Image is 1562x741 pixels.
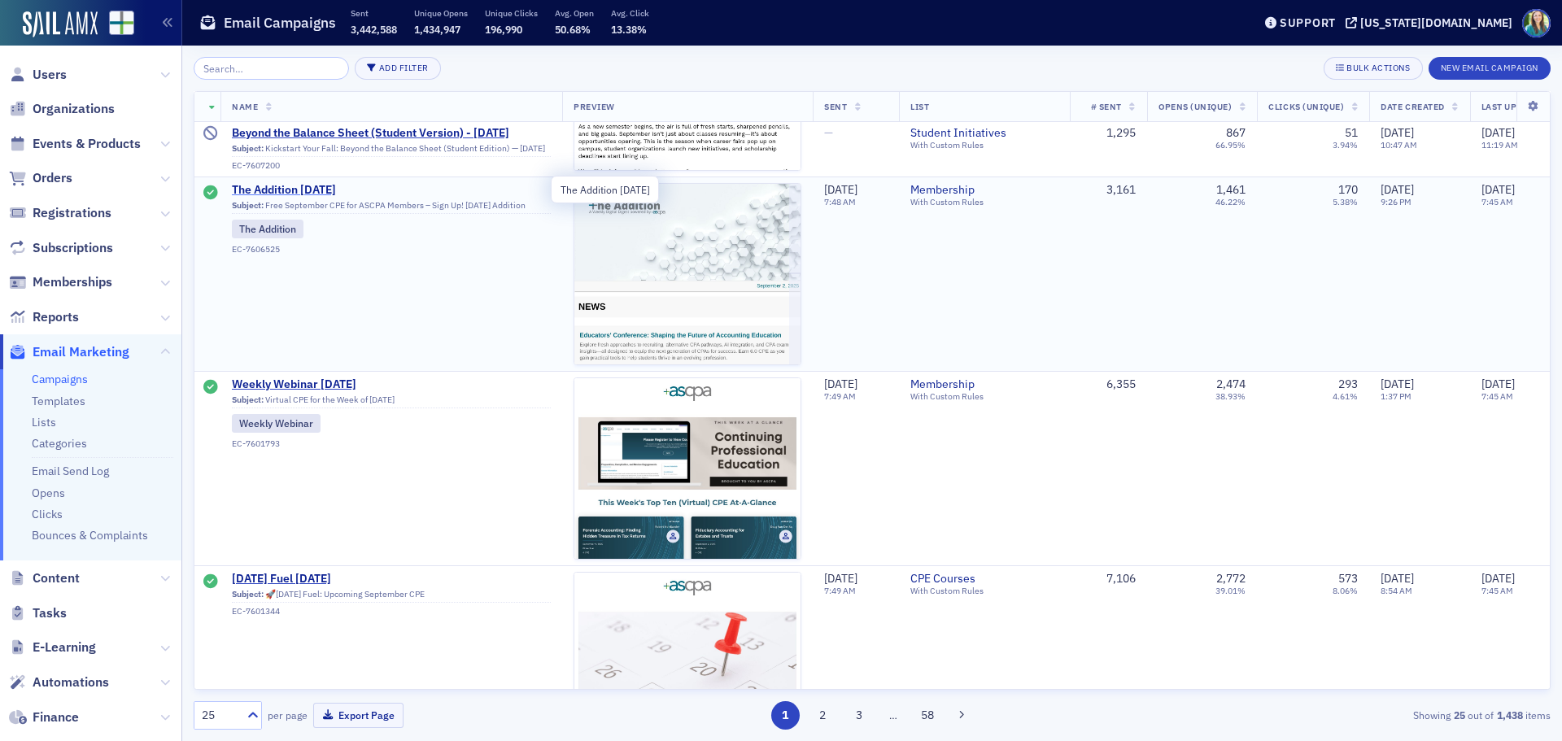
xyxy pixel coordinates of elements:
[910,183,1058,198] span: Membership
[232,244,551,255] div: EC-7606525
[98,11,134,38] a: View Homepage
[824,101,847,112] span: Sent
[232,220,303,238] div: The Addition
[1345,126,1358,141] div: 51
[232,414,321,432] div: Weekly Webinar
[611,7,649,19] p: Avg. Click
[555,23,591,36] span: 50.68%
[33,169,72,187] span: Orders
[1158,101,1232,112] span: Opens (Unique)
[232,606,551,617] div: EC-7601344
[1381,390,1411,402] time: 1:37 PM
[574,101,615,112] span: Preview
[1481,101,1545,112] span: Last Updated
[1338,377,1358,392] div: 293
[9,204,111,222] a: Registrations
[351,23,397,36] span: 3,442,588
[1091,101,1122,112] span: # Sent
[1481,377,1515,391] span: [DATE]
[1280,15,1336,30] div: Support
[32,507,63,521] a: Clicks
[9,66,67,84] a: Users
[109,11,134,36] img: SailAMX
[414,7,468,19] p: Unique Opens
[910,586,1058,596] div: With Custom Rules
[33,343,129,361] span: Email Marketing
[485,7,538,19] p: Unique Clicks
[33,66,67,84] span: Users
[914,701,942,730] button: 58
[1215,141,1246,151] div: 66.95%
[232,200,551,215] div: Free September CPE for ASCPA Members – Sign Up! [DATE] Addition
[33,308,79,326] span: Reports
[33,135,141,153] span: Events & Products
[910,126,1058,141] a: Student Initiatives
[23,11,98,37] a: SailAMX
[232,394,551,409] div: Virtual CPE for the Week of [DATE]
[1215,197,1246,207] div: 46.22%
[202,707,238,724] div: 25
[1381,101,1444,112] span: Date Created
[824,571,857,586] span: [DATE]
[9,169,72,187] a: Orders
[1081,377,1136,392] div: 6,355
[9,239,113,257] a: Subscriptions
[771,701,800,730] button: 1
[1481,390,1513,402] time: 7:45 AM
[824,196,856,207] time: 7:48 AM
[1268,101,1344,112] span: Clicks (Unique)
[824,125,833,140] span: —
[232,589,551,604] div: 🚀[DATE] Fuel: Upcoming September CPE
[232,143,551,158] div: Kickstart Your Fall: Beyond the Balance Sheet (Student Edition) — [DATE]
[32,464,109,478] a: Email Send Log
[33,100,115,118] span: Organizations
[1451,708,1468,722] strong: 25
[9,343,129,361] a: Email Marketing
[313,703,404,728] button: Export Page
[910,377,1058,392] span: Membership
[882,708,905,722] span: …
[1522,9,1551,37] span: Profile
[9,135,141,153] a: Events & Products
[33,708,79,726] span: Finance
[1481,585,1513,596] time: 7:45 AM
[824,377,857,391] span: [DATE]
[33,204,111,222] span: Registrations
[232,377,551,392] a: Weekly Webinar [DATE]
[32,486,65,500] a: Opens
[1381,377,1414,391] span: [DATE]
[910,141,1058,151] div: With Custom Rules
[32,372,88,386] a: Campaigns
[232,200,264,211] span: Subject:
[824,390,856,402] time: 7:49 AM
[1381,196,1411,207] time: 9:26 PM
[232,101,258,112] span: Name
[33,639,96,656] span: E-Learning
[232,438,551,449] div: EC-7601793
[1081,572,1136,586] div: 7,106
[203,126,218,142] div: Cancelled
[9,639,96,656] a: E-Learning
[1381,140,1417,151] time: 10:47 AM
[33,673,109,691] span: Automations
[9,569,80,587] a: Content
[232,572,551,586] a: [DATE] Fuel [DATE]
[845,701,874,730] button: 3
[224,13,336,33] h1: Email Campaigns
[232,589,264,599] span: Subject:
[1081,126,1136,141] div: 1,295
[1381,125,1414,140] span: [DATE]
[910,101,929,112] span: List
[1215,391,1246,402] div: 38.93%
[551,176,659,203] div: The Addition [DATE]
[910,391,1058,402] div: With Custom Rules
[1346,17,1518,28] button: [US_STATE][DOMAIN_NAME]
[9,308,79,326] a: Reports
[9,604,67,622] a: Tasks
[9,673,109,691] a: Automations
[910,197,1058,207] div: With Custom Rules
[1481,196,1513,207] time: 7:45 AM
[232,183,551,198] a: The Addition [DATE]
